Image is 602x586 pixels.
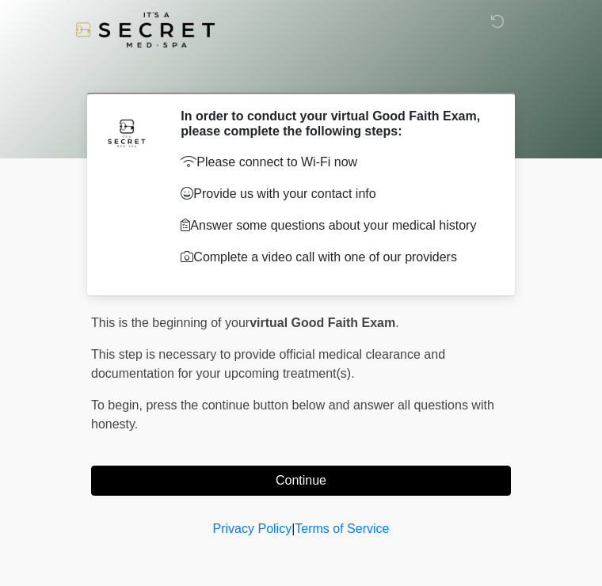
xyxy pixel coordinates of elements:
span: To begin, [91,398,146,412]
span: This is the beginning of your [91,316,250,329]
strong: virtual Good Faith Exam [250,316,395,329]
img: Agent Avatar [103,108,150,156]
button: Continue [91,466,511,496]
h1: ‎ ‎ [79,57,523,86]
a: Privacy Policy [213,522,292,535]
span: This step is necessary to provide official medical clearance and documentation for your upcoming ... [91,348,445,380]
p: Provide us with your contact info [181,185,487,204]
img: It's A Secret Med Spa Logo [75,12,215,48]
a: Terms of Service [295,522,389,535]
span: press the continue button below and answer all questions with honesty. [91,398,494,431]
h2: In order to conduct your virtual Good Faith Exam, please complete the following steps: [181,108,487,139]
a: | [291,522,295,535]
p: Please connect to Wi-Fi now [181,153,487,172]
p: Complete a video call with one of our providers [181,248,487,267]
span: . [395,316,398,329]
p: Answer some questions about your medical history [181,216,487,235]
